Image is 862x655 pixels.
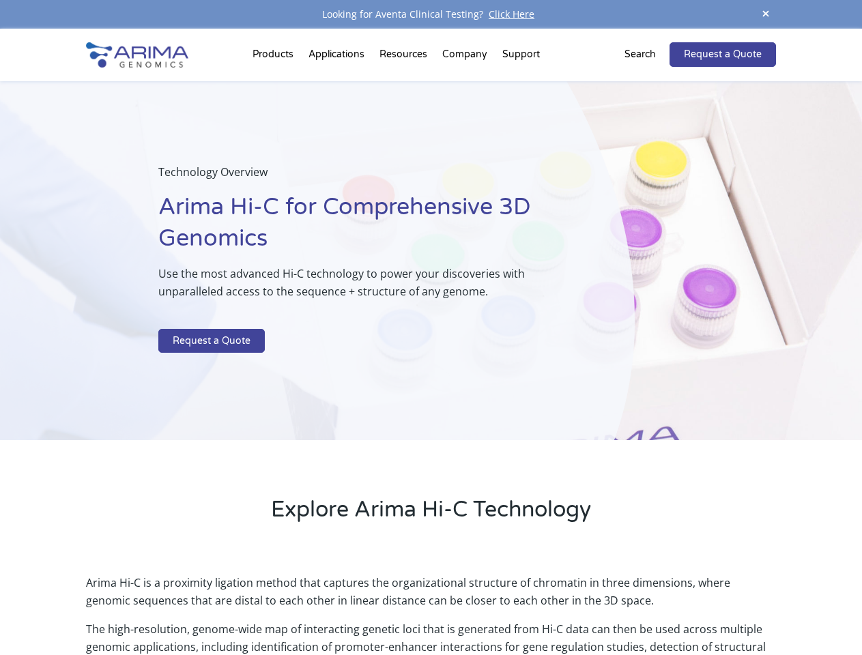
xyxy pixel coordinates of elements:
p: Arima Hi-C is a proximity ligation method that captures the organizational structure of chromatin... [86,574,775,620]
p: Technology Overview [158,163,566,192]
a: Request a Quote [670,42,776,67]
img: Arima-Genomics-logo [86,42,188,68]
div: Looking for Aventa Clinical Testing? [86,5,775,23]
a: Click Here [483,8,540,20]
h1: Arima Hi-C for Comprehensive 3D Genomics [158,192,566,265]
h2: Explore Arima Hi-C Technology [86,495,775,536]
p: Use the most advanced Hi-C technology to power your discoveries with unparalleled access to the s... [158,265,566,311]
p: Search [624,46,656,63]
a: Request a Quote [158,329,265,353]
